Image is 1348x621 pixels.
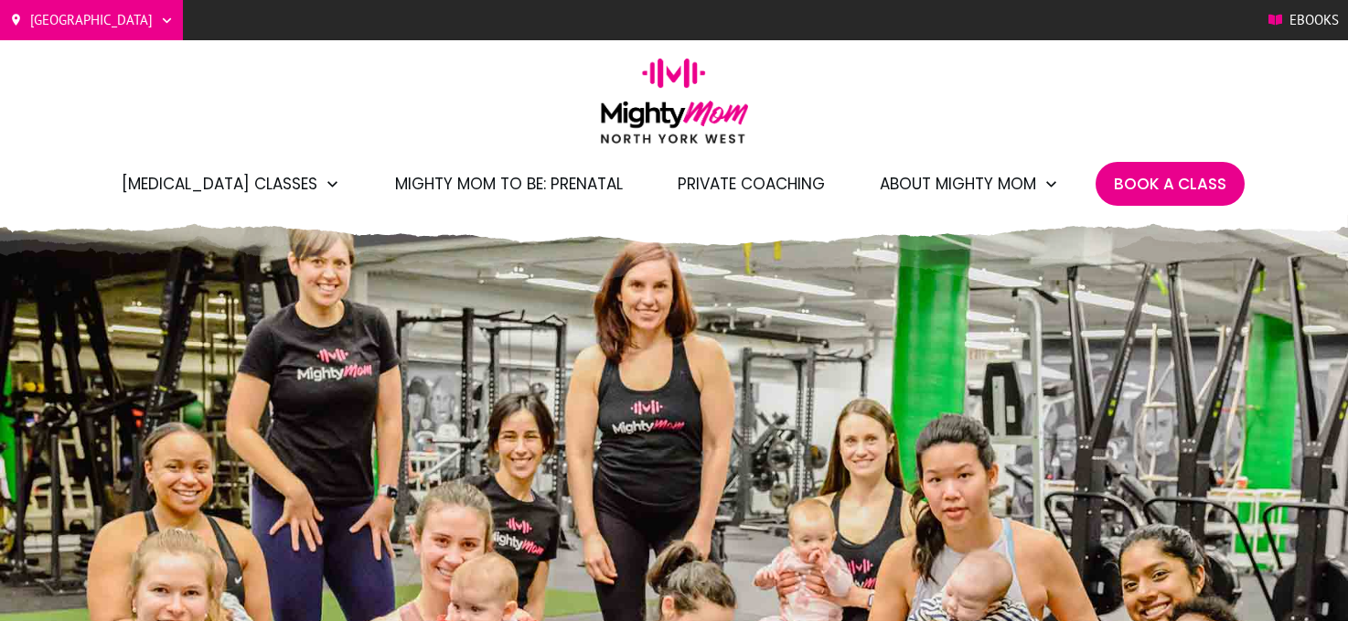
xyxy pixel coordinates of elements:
span: [MEDICAL_DATA] Classes [122,168,317,199]
a: Private Coaching [678,168,825,199]
span: [GEOGRAPHIC_DATA] [30,6,153,34]
a: [MEDICAL_DATA] Classes [122,168,340,199]
a: Mighty Mom to Be: Prenatal [395,168,623,199]
span: Ebooks [1289,6,1339,34]
a: Book A Class [1114,168,1226,199]
a: Ebooks [1268,6,1339,34]
a: [GEOGRAPHIC_DATA] [9,6,174,34]
span: About Mighty Mom [880,168,1036,199]
a: About Mighty Mom [880,168,1059,199]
